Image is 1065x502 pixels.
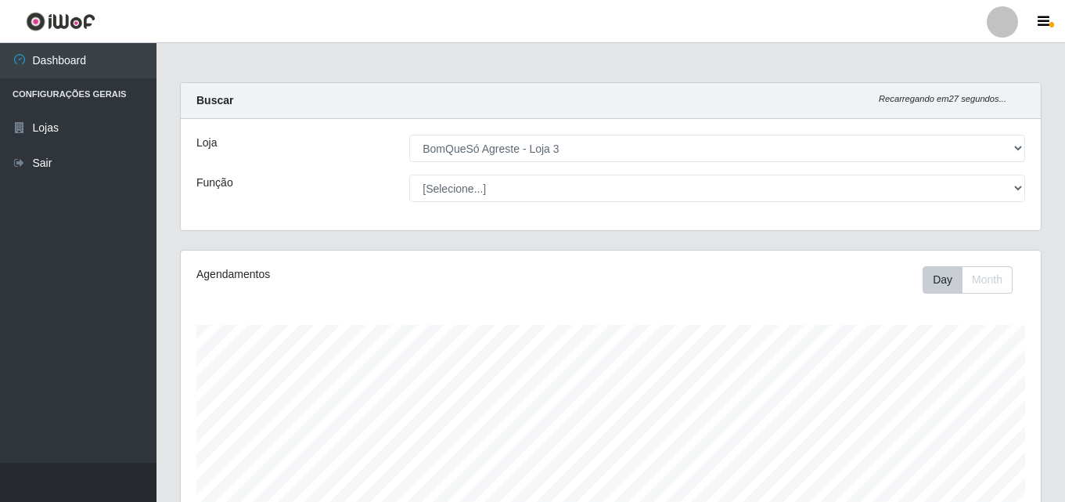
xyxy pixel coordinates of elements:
[26,12,95,31] img: CoreUI Logo
[923,266,962,294] button: Day
[196,175,233,191] label: Função
[923,266,1013,294] div: First group
[879,94,1006,103] i: Recarregando em 27 segundos...
[196,266,528,283] div: Agendamentos
[196,135,217,151] label: Loja
[923,266,1025,294] div: Toolbar with button groups
[962,266,1013,294] button: Month
[196,94,233,107] strong: Buscar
